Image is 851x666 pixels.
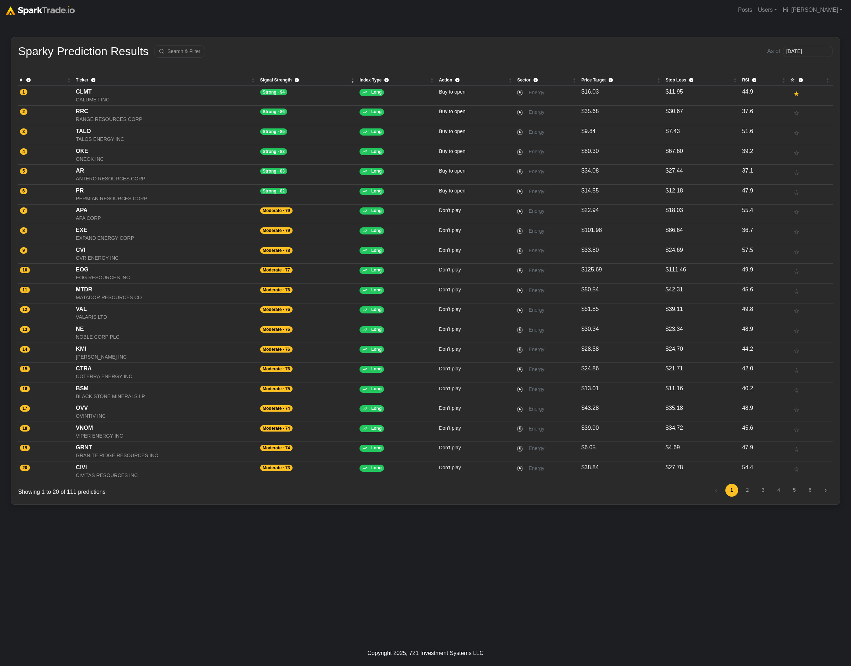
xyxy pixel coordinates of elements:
[76,305,257,313] div: VAL
[439,89,466,95] small: Buy to open
[666,148,683,154] span: $67.60
[529,109,544,116] small: Energy
[439,267,461,273] small: Don't play
[76,215,257,222] div: APA CORP
[666,385,683,391] span: $11.16
[742,405,753,411] span: 48.9
[581,187,599,194] span: $14.55
[666,168,683,174] span: $27.44
[260,109,287,115] span: Strong · 86
[76,373,257,380] div: COTERRA ENERGY INC
[581,89,599,95] span: $16.03
[260,89,287,95] span: Strong · 94
[20,306,30,313] span: 12
[581,77,605,83] span: Price Target
[790,325,808,338] button: ☆
[76,353,257,361] div: [PERSON_NAME] INC
[20,89,27,95] span: 1
[790,345,808,358] button: ☆
[529,425,544,433] small: Energy
[666,464,683,470] span: $27.78
[371,386,382,391] span: Long
[581,148,599,154] span: $80.30
[76,226,257,234] div: EXE
[517,287,523,294] img: Energy
[581,227,602,233] span: $101.98
[790,424,808,437] button: ☆
[790,166,808,180] button: ☆
[371,248,382,253] span: Long
[581,346,599,352] span: $28.58
[20,227,27,234] span: 8
[581,385,599,391] span: $13.01
[439,405,461,411] small: Don't play
[76,325,257,333] div: NE
[517,189,523,195] img: Energy
[74,75,258,85] th: Ticker Stock ticker symbol and company name for the predicted security. : activate to sort column...
[581,247,599,253] span: $33.80
[788,484,801,497] a: 5
[529,326,544,334] small: Energy
[260,247,293,254] span: Moderate · 78
[517,347,523,353] img: Energy
[740,75,789,85] th: RSI Relative Strength Index indicating overbought/oversold levels. Use &lt;30 for long setups, &g...
[439,346,461,352] small: Don't play
[371,169,382,174] span: Long
[515,75,579,85] th: Sector Industry sector classification for targeted exposure or sector rotation strategies. : acti...
[529,386,544,393] small: Energy
[260,306,293,313] span: Moderate · 76
[20,366,30,372] span: 15
[76,77,88,83] span: Ticker
[76,472,257,479] div: CIVITAS RESOURCES INC
[20,445,30,451] span: 19
[260,326,293,333] span: Moderate · 76
[742,89,753,95] span: 44.9
[517,426,523,432] img: Energy
[76,432,257,440] div: VIPER ENERGY INC
[20,109,27,115] span: 2
[529,247,544,254] small: Energy
[76,155,257,163] div: ONEOK INC
[666,444,680,450] span: $4.69
[742,346,753,352] span: 44.2
[742,464,753,470] span: 54.4
[529,366,544,373] small: Energy
[367,649,483,657] div: Copyright 2025, 721 Investment Systems LLC
[790,147,808,160] button: ☆
[76,254,257,262] div: CVR ENERGY INC
[790,285,808,298] button: ☆
[76,107,257,116] div: RRC
[790,226,808,239] button: ☆
[439,128,466,134] small: Buy to open
[76,234,257,242] div: EXPAND ENERGY CORP
[20,346,30,353] span: 14
[76,166,257,175] div: AR
[76,345,257,353] div: KMI
[20,405,30,412] span: 17
[517,248,523,254] img: Energy
[755,3,780,17] a: Users
[529,287,544,294] small: Energy
[439,287,461,292] small: Don't play
[666,77,686,83] span: Stop Loss
[666,306,683,312] span: $39.11
[790,463,808,476] button: ☆
[439,168,466,174] small: Buy to open
[76,88,257,96] div: CLMT
[439,366,461,371] small: Don't play
[260,227,293,234] span: Moderate · 79
[76,246,257,254] div: CVI
[439,306,461,312] small: Don't play
[517,386,523,392] img: Energy
[371,426,382,431] span: Long
[260,386,293,392] span: Moderate · 75
[260,267,293,273] span: Moderate · 77
[439,188,466,194] small: Buy to open
[517,77,530,83] span: Sector
[371,366,382,371] span: Long
[581,168,599,174] span: $34.08
[517,90,523,96] img: Energy
[517,307,523,313] img: Energy
[76,195,257,202] div: PERMIAN RESOURCES CORP
[666,108,683,114] span: $30.67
